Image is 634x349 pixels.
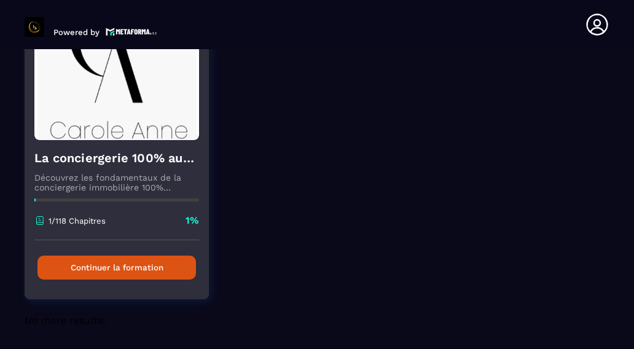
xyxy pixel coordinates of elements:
span: No more results! [25,315,105,326]
p: 1/118 Chapitres [49,216,106,225]
img: logo [106,26,157,37]
a: formation-backgroundLa conciergerie 100% automatiséeDécouvrez les fondamentaux de la conciergerie... [25,7,224,315]
p: 1% [186,214,199,227]
img: logo-branding [25,17,44,37]
h4: La conciergerie 100% automatisée [34,149,199,167]
button: Continuer la formation [37,256,196,280]
p: Powered by [53,28,100,37]
img: formation-background [34,17,199,140]
p: Découvrez les fondamentaux de la conciergerie immobilière 100% automatisée. Cette formation est c... [34,173,199,192]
